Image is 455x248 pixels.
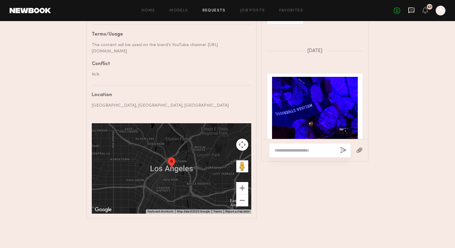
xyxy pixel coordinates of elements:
[177,210,210,213] span: Map data ©2025 Google
[240,9,265,13] a: Job Posts
[92,102,247,109] div: [GEOGRAPHIC_DATA], [GEOGRAPHIC_DATA], [GEOGRAPHIC_DATA]
[92,32,247,37] div: Terms/Usage
[203,9,226,13] a: Requests
[92,71,247,78] div: N/A
[213,210,222,213] a: Terms
[236,182,248,194] button: Zoom in
[236,160,248,172] button: Drag Pegman onto the map to open Street View
[169,9,188,13] a: Models
[147,209,173,214] button: Keyboard shortcuts
[428,5,432,9] div: 67
[93,206,113,214] a: Open this area in Google Maps (opens a new window)
[142,9,155,13] a: Home
[236,194,248,206] button: Zoom out
[279,9,303,13] a: Favorites
[92,42,247,55] div: The content will be used on the band's YouTube channel. [URL][DOMAIN_NAME]
[225,210,249,213] a: Report a map error
[436,6,445,15] a: A
[92,62,247,67] div: Conflict
[92,93,247,98] div: Location
[236,139,248,151] button: Map camera controls
[307,49,323,54] span: [DATE]
[93,206,113,214] img: Google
